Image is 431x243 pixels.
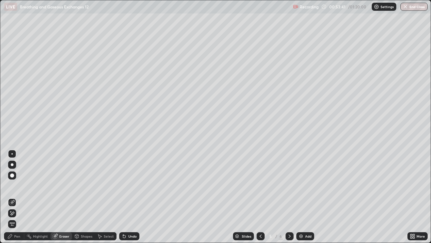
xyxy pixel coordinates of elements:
div: 5 [267,234,274,238]
div: Undo [128,235,137,238]
div: Shapes [81,235,92,238]
div: Select [104,235,114,238]
div: 6 [279,233,283,239]
p: LIVE [6,4,15,9]
p: Recording [300,4,319,9]
div: Add [305,235,311,238]
p: Breathing and Gaseous Exchanges 12 [20,4,89,9]
img: class-settings-icons [374,4,379,9]
p: Settings [380,5,394,8]
img: add-slide-button [298,234,304,239]
img: recording.375f2c34.svg [293,4,298,9]
div: Pen [14,235,20,238]
div: Slides [242,235,251,238]
img: end-class-cross [403,4,408,9]
div: More [417,235,425,238]
span: Erase all [8,222,16,226]
div: Highlight [33,235,48,238]
button: End Class [400,3,428,11]
div: / [275,234,277,238]
div: Eraser [59,235,69,238]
